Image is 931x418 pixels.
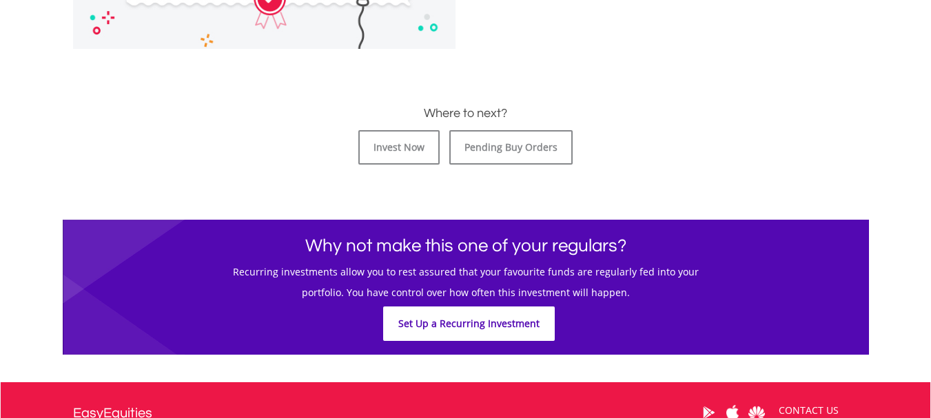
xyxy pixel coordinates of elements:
a: Set Up a Recurring Investment [383,306,555,341]
h1: Why not make this one of your regulars? [73,233,859,258]
h3: Where to next? [73,104,859,123]
h5: portfolio. You have control over how often this investment will happen. [73,286,859,300]
a: Pending Buy Orders [449,130,573,165]
a: Invest Now [358,130,440,165]
h5: Recurring investments allow you to rest assured that your favourite funds are regularly fed into ... [73,265,859,279]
